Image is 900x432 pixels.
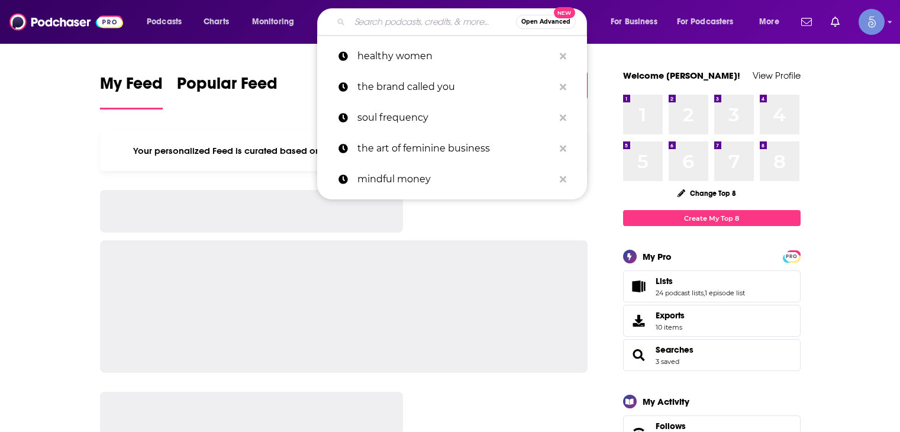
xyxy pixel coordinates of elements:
span: Lists [623,270,801,302]
a: View Profile [753,70,801,81]
a: 24 podcast lists [656,289,704,297]
span: PRO [785,252,799,261]
button: open menu [244,12,309,31]
span: Popular Feed [177,73,278,101]
a: 3 saved [656,357,679,366]
span: , [704,289,705,297]
a: soul frequency [317,102,587,133]
span: My Feed [100,73,163,101]
span: For Podcasters [677,14,734,30]
span: Podcasts [147,14,182,30]
span: Exports [656,310,685,321]
a: Welcome [PERSON_NAME]! [623,70,740,81]
a: the art of feminine business [317,133,587,164]
a: 1 episode list [705,289,745,297]
a: Popular Feed [177,73,278,109]
p: the brand called you [357,72,554,102]
span: Lists [656,276,673,286]
span: Charts [204,14,229,30]
a: Show notifications dropdown [826,12,844,32]
span: Exports [627,312,651,329]
div: My Activity [643,396,689,407]
a: Charts [196,12,236,31]
button: Show profile menu [859,9,885,35]
a: Searches [656,344,693,355]
img: User Profile [859,9,885,35]
div: Search podcasts, credits, & more... [328,8,598,36]
a: Lists [627,278,651,295]
button: Change Top 8 [670,186,744,201]
button: open menu [602,12,672,31]
button: Open AdvancedNew [516,15,576,29]
a: Follows [656,421,764,431]
a: Create My Top 8 [623,210,801,226]
a: Show notifications dropdown [796,12,817,32]
p: healthy women [357,41,554,72]
input: Search podcasts, credits, & more... [350,12,516,31]
div: Your personalized Feed is curated based on the Podcasts, Creators, Users, and Lists that you Follow. [100,131,588,171]
p: the art of feminine business [357,133,554,164]
p: soul frequency [357,102,554,133]
a: Exports [623,305,801,337]
a: PRO [785,252,799,260]
span: Follows [656,421,686,431]
img: Podchaser - Follow, Share and Rate Podcasts [9,11,123,33]
span: Searches [623,339,801,371]
span: Open Advanced [521,19,570,25]
a: healthy women [317,41,587,72]
a: My Feed [100,73,163,109]
div: My Pro [643,251,672,262]
span: Logged in as Spiral5-G1 [859,9,885,35]
a: the brand called you [317,72,587,102]
a: Lists [656,276,745,286]
span: 10 items [656,323,685,331]
button: open menu [751,12,794,31]
p: mindful money [357,164,554,195]
a: Searches [627,347,651,363]
a: mindful money [317,164,587,195]
span: Monitoring [252,14,294,30]
span: More [759,14,779,30]
span: For Business [611,14,657,30]
button: open menu [138,12,197,31]
span: New [554,7,575,18]
button: open menu [669,12,751,31]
